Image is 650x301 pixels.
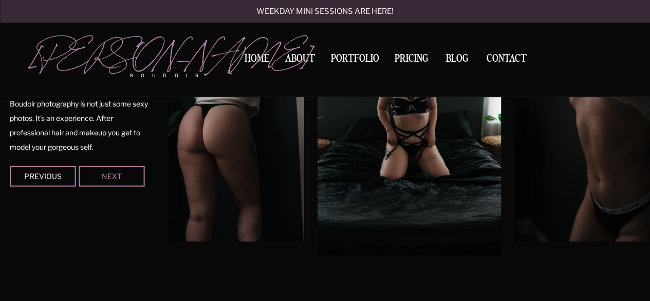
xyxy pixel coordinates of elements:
[10,97,148,154] p: Boudoir photography is not just some sexy photos. It's an experience. After professional hair and...
[27,36,74,42] a: x. Close
[482,54,531,64] a: Contact
[392,54,432,67] a: Pricing
[12,173,73,179] div: Previous
[327,54,383,67] a: Portfolio
[27,48,179,73] p: Boudoir
[81,173,142,179] div: Next
[31,37,215,67] a: [PERSON_NAME]
[27,81,176,87] p: give yourself the gift of self love
[229,8,421,16] a: Weekday mini sessions are here!
[130,72,215,79] p: boudoir
[441,54,473,63] a: BLOG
